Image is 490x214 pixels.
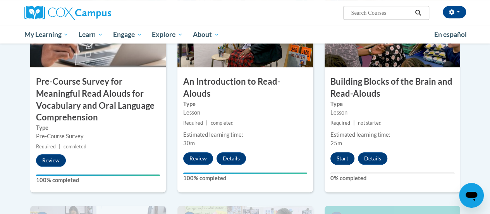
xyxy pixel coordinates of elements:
[64,144,86,150] span: completed
[211,120,234,126] span: completed
[36,154,66,167] button: Review
[193,30,219,39] span: About
[36,174,160,176] div: Your progress
[183,140,195,146] span: 30m
[353,120,355,126] span: |
[188,26,224,43] a: About
[30,76,166,124] h3: Pre-Course Survey for Meaningful Read Alouds for Vocabulary and Oral Language Comprehension
[330,130,454,139] div: Estimated learning time:
[206,120,208,126] span: |
[36,124,160,132] label: Type
[183,100,307,108] label: Type
[113,30,142,39] span: Engage
[36,144,56,150] span: Required
[79,30,103,39] span: Learn
[152,30,183,39] span: Explore
[183,174,307,183] label: 100% completed
[183,120,203,126] span: Required
[429,26,472,43] a: En español
[325,76,460,100] h3: Building Blocks of the Brain and Read-Alouds
[443,6,466,18] button: Account Settings
[330,152,354,165] button: Start
[330,174,454,183] label: 0% completed
[36,132,160,141] div: Pre-Course Survey
[183,108,307,117] div: Lesson
[330,108,454,117] div: Lesson
[358,120,382,126] span: not started
[19,26,74,43] a: My Learning
[330,100,454,108] label: Type
[412,8,424,17] button: Search
[183,130,307,139] div: Estimated learning time:
[24,30,69,39] span: My Learning
[358,152,387,165] button: Details
[183,152,213,165] button: Review
[330,120,350,126] span: Required
[24,6,111,20] img: Cox Campus
[147,26,188,43] a: Explore
[19,26,472,43] div: Main menu
[177,76,313,100] h3: An Introduction to Read-Alouds
[434,30,467,38] span: En español
[183,172,307,174] div: Your progress
[217,152,246,165] button: Details
[459,183,484,208] iframe: Button to launch messaging window
[59,144,60,150] span: |
[74,26,108,43] a: Learn
[330,140,342,146] span: 25m
[108,26,147,43] a: Engage
[36,176,160,184] label: 100% completed
[24,6,164,20] a: Cox Campus
[350,8,412,17] input: Search Courses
